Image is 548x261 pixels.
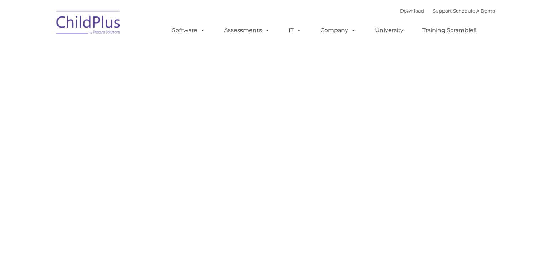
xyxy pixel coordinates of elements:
a: Company [313,23,363,38]
a: Assessments [217,23,277,38]
a: Download [400,8,424,14]
font: | [400,8,495,14]
img: ChildPlus by Procare Solutions [53,6,124,41]
a: Training Scramble!! [415,23,483,38]
a: Schedule A Demo [453,8,495,14]
a: Software [165,23,212,38]
a: University [368,23,411,38]
a: IT [281,23,309,38]
a: Support [433,8,452,14]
